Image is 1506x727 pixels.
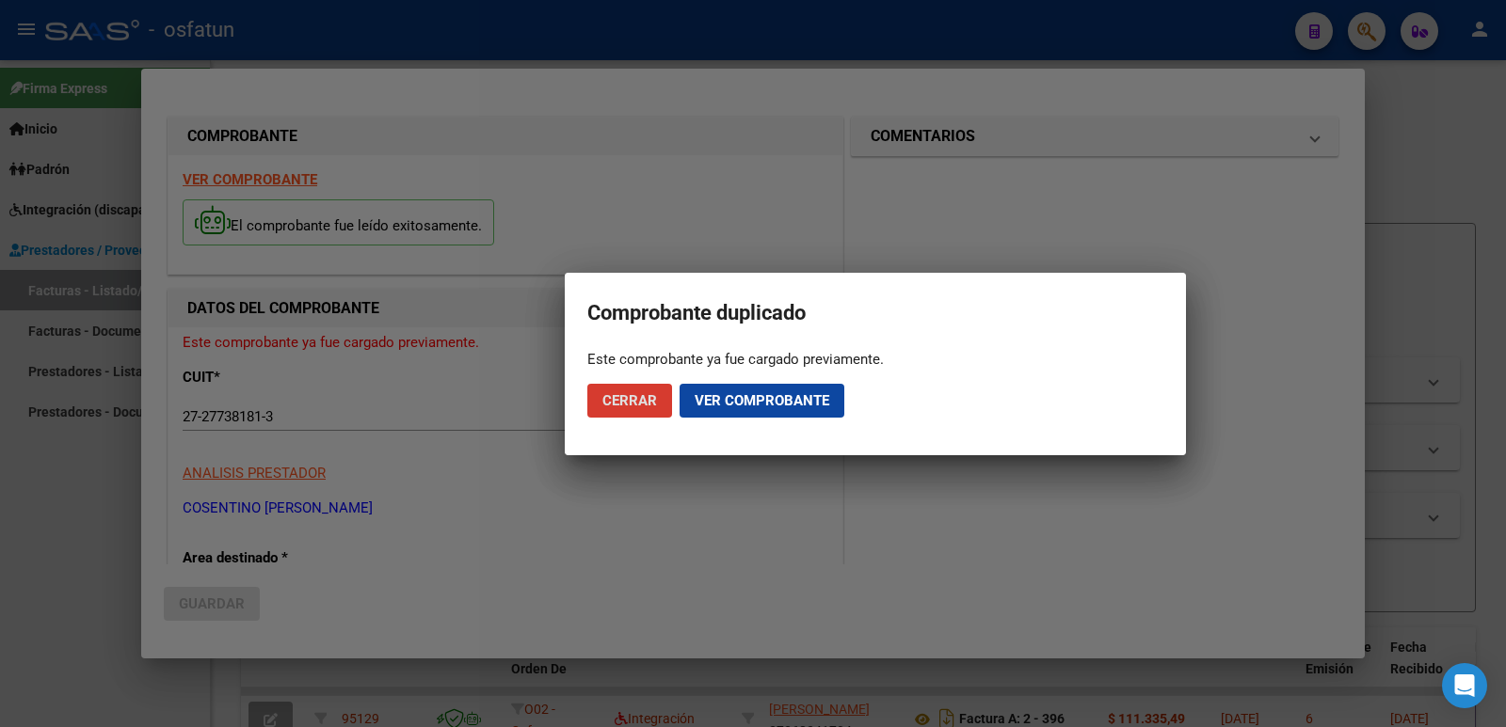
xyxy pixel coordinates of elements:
div: Este comprobante ya fue cargado previamente. [587,350,1163,369]
h2: Comprobante duplicado [587,295,1163,331]
span: Ver comprobante [695,392,829,409]
button: Ver comprobante [680,384,844,418]
button: Cerrar [587,384,672,418]
div: Open Intercom Messenger [1442,663,1487,708]
span: Cerrar [602,392,657,409]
